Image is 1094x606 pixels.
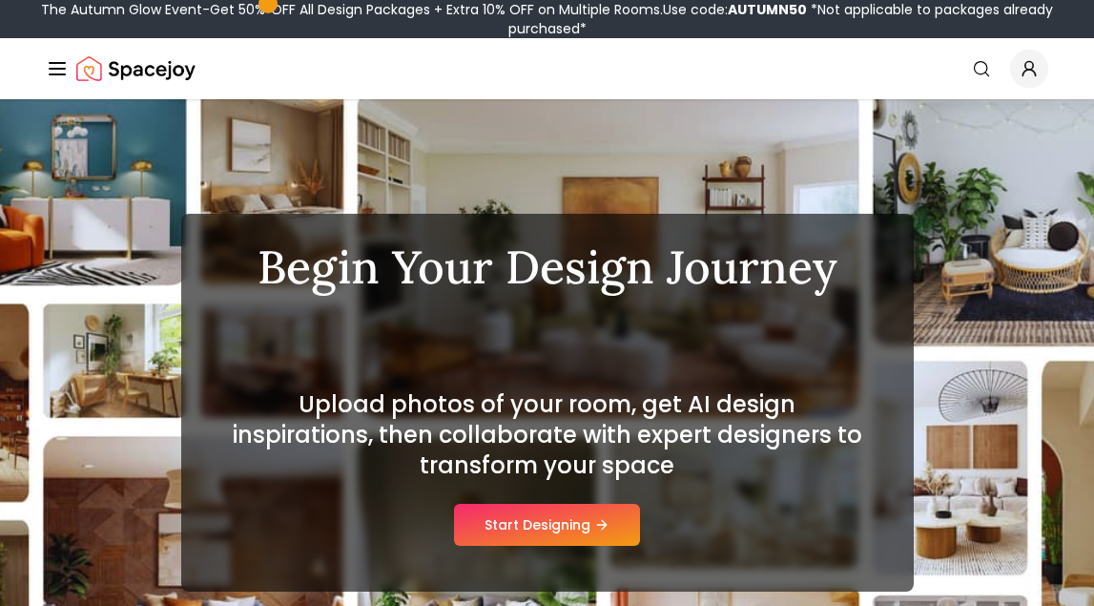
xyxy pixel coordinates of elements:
[46,38,1048,99] nav: Global
[227,389,868,481] h2: Upload photos of your room, get AI design inspirations, then collaborate with expert designers to...
[227,244,868,290] h1: Begin Your Design Journey
[454,504,640,546] button: Start Designing
[76,50,196,88] img: Spacejoy Logo
[76,50,196,88] a: Spacejoy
